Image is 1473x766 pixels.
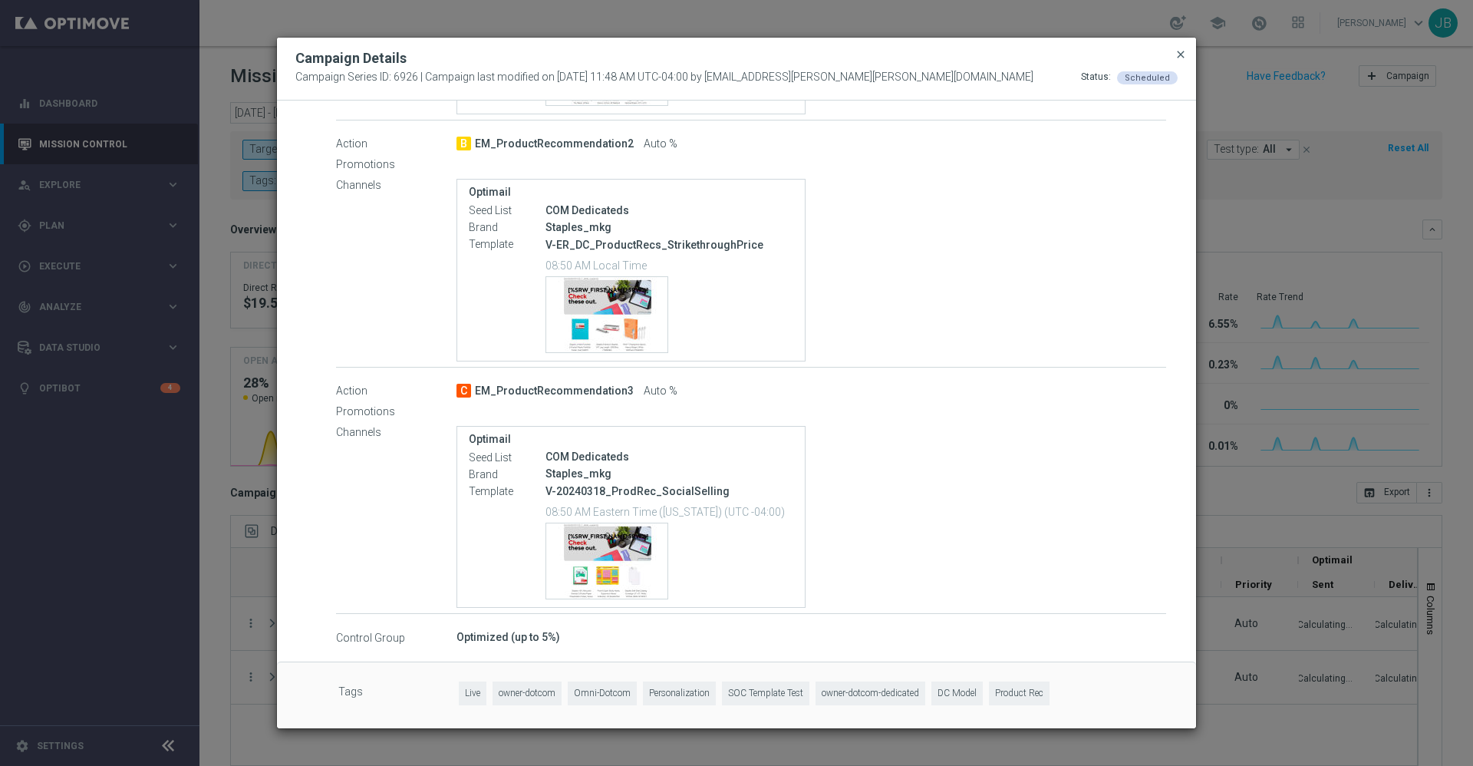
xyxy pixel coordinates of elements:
p: 08:50 AM Eastern Time ([US_STATE]) (UTC -04:00) [545,504,793,519]
span: DC Model [931,682,983,705]
span: SOC Template Test [722,682,809,705]
span: EM_ProductRecommendation3 [475,385,634,398]
label: Action [336,137,456,151]
label: Action [336,385,456,398]
span: Auto % [644,385,677,398]
div: Optimized (up to 5%) [456,629,1166,645]
span: B [456,137,471,150]
label: Brand [469,467,545,481]
span: Scheduled [1125,73,1170,83]
colored-tag: Scheduled [1117,71,1178,83]
h2: Campaign Details [295,49,407,68]
label: Promotions [336,405,456,419]
span: close [1175,48,1187,61]
span: Personalization [643,682,716,705]
label: Seed List [469,204,545,218]
label: Seed List [469,451,545,464]
div: Staples_mkg [545,220,793,235]
label: Control Group [336,631,456,645]
p: V-ER_DC_ProductRecs_StrikethroughPrice [545,238,793,252]
p: V-20240318_ProdRec_SocialSelling [545,484,793,498]
div: Status: [1081,71,1111,84]
span: owner-dotcom [493,682,562,705]
label: Optimail [469,186,793,199]
div: COM Dedicateds [545,449,793,464]
label: Channels [336,426,456,440]
span: Auto % [644,137,677,151]
div: Staples_mkg [545,466,793,481]
span: owner-dotcom-dedicated [816,682,925,705]
span: Product Rec [989,682,1050,705]
label: Tags [338,682,459,705]
span: Omni-Dotcom [568,682,637,705]
div: COM Dedicateds [545,203,793,218]
span: Campaign Series ID: 6926 | Campaign last modified on [DATE] 11:48 AM UTC-04:00 by [EMAIL_ADDRESS]... [295,71,1033,84]
label: Template [469,238,545,252]
label: Optimail [469,433,793,446]
label: Template [469,484,545,498]
label: Brand [469,221,545,235]
label: Channels [336,179,456,193]
label: Promotions [336,158,456,172]
span: EM_ProductRecommendation2 [475,137,634,151]
span: C [456,384,471,398]
span: Live [459,682,486,705]
p: 08:50 AM Local Time [545,257,793,272]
